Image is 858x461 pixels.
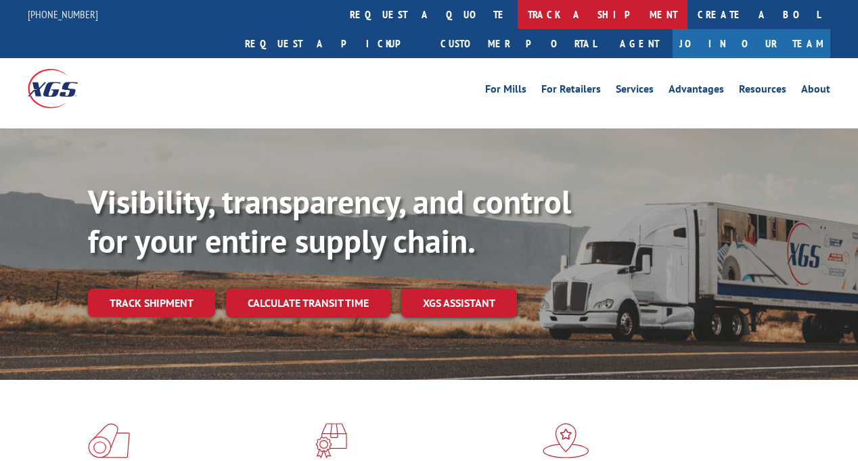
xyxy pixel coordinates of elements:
a: About [801,84,830,99]
a: [PHONE_NUMBER] [28,7,98,21]
a: Resources [739,84,786,99]
a: Services [616,84,654,99]
a: Join Our Team [673,29,830,58]
a: For Retailers [541,84,601,99]
a: Advantages [669,84,724,99]
a: Customer Portal [430,29,606,58]
a: XGS ASSISTANT [401,289,517,318]
a: Track shipment [88,289,215,317]
a: For Mills [485,84,526,99]
img: xgs-icon-focused-on-flooring-red [315,423,347,458]
img: xgs-icon-flagship-distribution-model-red [543,423,589,458]
a: Calculate transit time [226,289,390,318]
img: xgs-icon-total-supply-chain-intelligence-red [88,423,130,458]
a: Agent [606,29,673,58]
b: Visibility, transparency, and control for your entire supply chain. [88,180,571,262]
a: Request a pickup [235,29,430,58]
